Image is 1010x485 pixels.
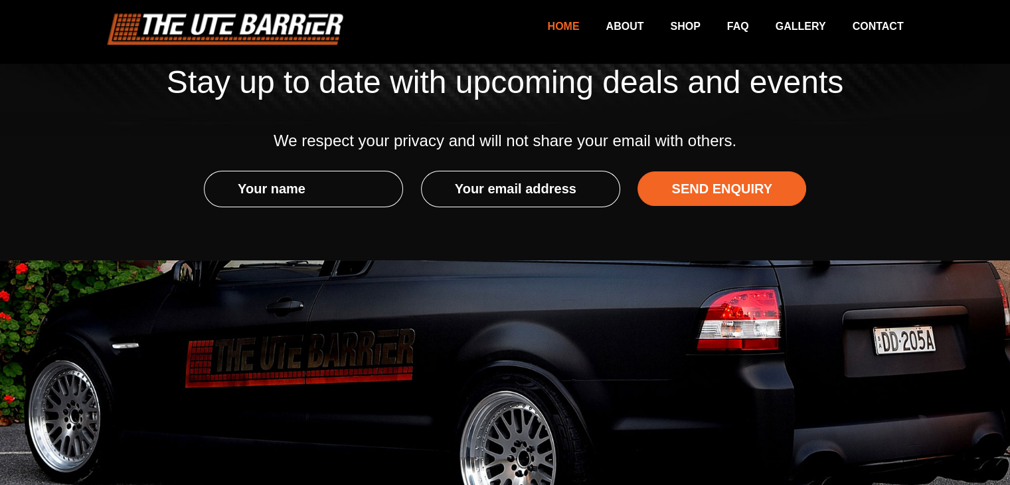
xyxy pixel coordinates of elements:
[643,13,700,39] a: Shop
[579,13,643,39] a: About
[107,13,344,45] img: logo.png
[701,13,749,39] a: FAQ
[107,132,904,151] p: We respect your privacy and will not share your email with others.
[421,171,620,207] input: Your email address
[107,66,904,98] h2: Stay up to date with upcoming deals and events
[749,13,826,39] a: Gallery
[825,13,903,39] a: Contact
[204,171,403,207] input: Your name
[521,13,579,39] a: Home
[637,171,806,206] button: Send Enquiry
